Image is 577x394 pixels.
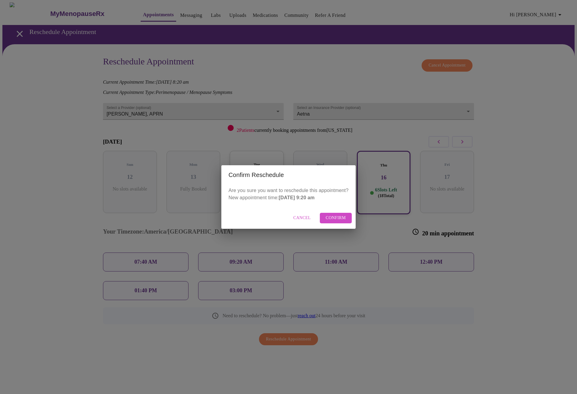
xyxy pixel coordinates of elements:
[293,214,311,222] span: Cancel
[320,213,352,223] button: Confirm
[279,195,315,200] strong: [DATE] 9:20 am
[229,170,348,180] h2: Confirm Reschedule
[326,214,346,222] span: Confirm
[229,187,348,201] p: Are you sure you want to reschedule this appointment? New appointment time:
[287,213,317,223] button: Cancel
